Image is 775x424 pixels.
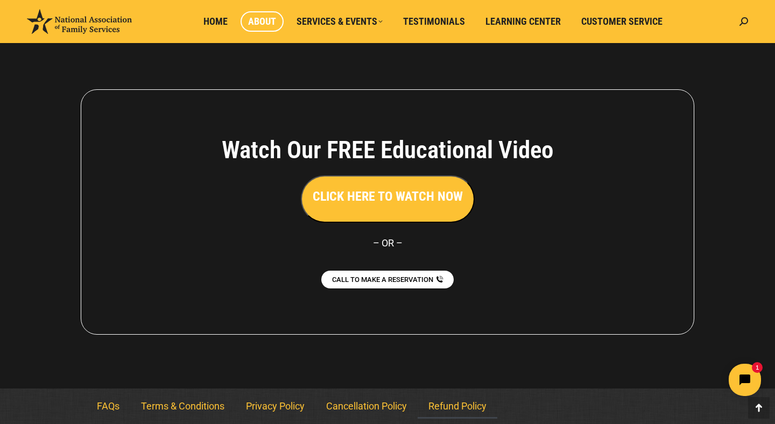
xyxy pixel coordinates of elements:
a: CLICK HERE TO WATCH NOW [301,192,475,203]
span: CALL TO MAKE A RESERVATION [332,276,433,283]
span: About [248,16,276,27]
span: Customer Service [581,16,663,27]
span: Home [203,16,228,27]
a: Home [196,11,235,32]
a: Refund Policy [418,394,497,419]
button: CLICK HERE TO WATCH NOW [301,175,475,223]
a: Privacy Policy [235,394,315,419]
span: Testimonials [403,16,465,27]
h3: CLICK HERE TO WATCH NOW [313,187,463,206]
h4: Watch Our FREE Educational Video [162,136,613,165]
a: CALL TO MAKE A RESERVATION [321,271,454,288]
img: National Association of Family Services [27,9,132,34]
a: Customer Service [574,11,670,32]
iframe: Tidio Chat [585,355,770,405]
span: – OR – [373,237,403,249]
a: Learning Center [478,11,568,32]
a: Testimonials [396,11,473,32]
nav: Menu [86,394,689,419]
a: Terms & Conditions [130,394,235,419]
span: Learning Center [485,16,561,27]
span: Services & Events [297,16,383,27]
a: About [241,11,284,32]
a: Cancellation Policy [315,394,418,419]
a: FAQs [86,394,130,419]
